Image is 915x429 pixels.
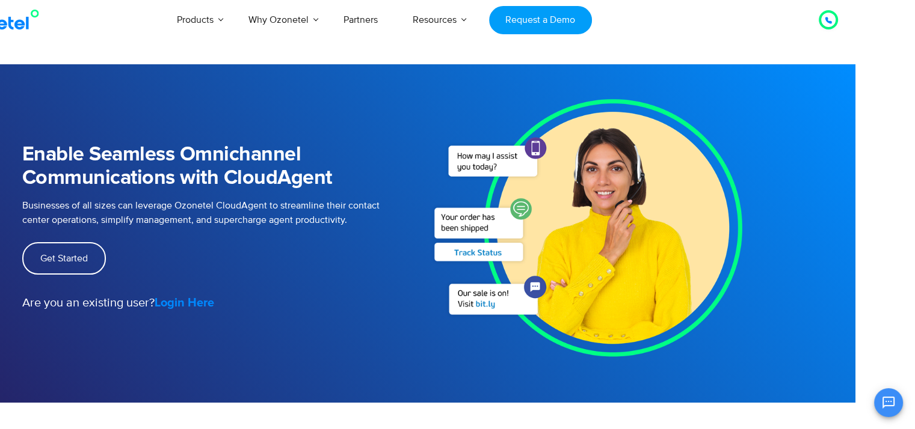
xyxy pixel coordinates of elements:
a: Request a Demo [489,6,592,34]
a: Get Started [22,242,106,275]
p: Are you an existing user? [22,294,380,312]
span: Get Started [40,254,88,263]
p: Businesses of all sizes can leverage Ozonetel CloudAgent to streamline their contact center opera... [22,198,380,227]
strong: Login Here [155,297,214,309]
button: Open chat [874,388,903,417]
a: Login Here [155,294,214,312]
h1: Enable Seamless Omnichannel Communications with CloudAgent [22,143,380,190]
